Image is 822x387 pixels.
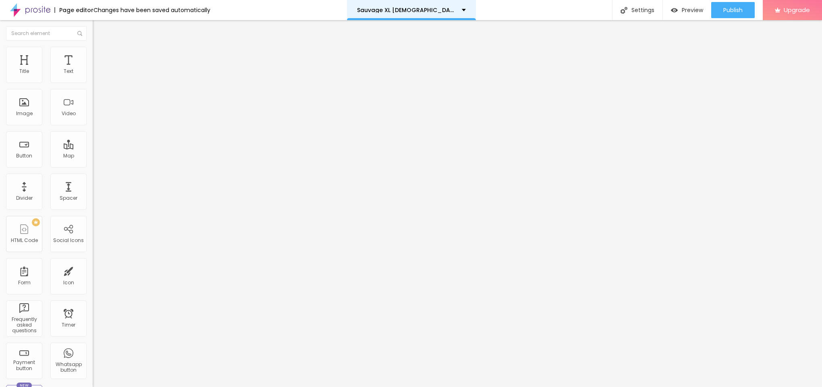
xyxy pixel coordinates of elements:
input: Search element [6,26,87,41]
div: Button [16,153,32,159]
button: Publish [711,2,755,18]
div: Page editor [54,7,93,13]
div: Image [16,111,33,116]
div: Map [63,153,74,159]
div: Frequently asked questions [8,317,40,334]
span: Preview [682,7,703,13]
div: Title [19,68,29,74]
div: Spacer [60,195,77,201]
div: HTML Code [11,238,38,243]
span: Publish [723,7,743,13]
div: Timer [62,322,75,328]
img: Icone [77,31,82,36]
div: Video [62,111,76,116]
div: Changes have been saved automatically [93,7,210,13]
img: Icone [621,7,627,14]
p: Sauvage XL [DEMOGRAPHIC_DATA][MEDICAL_DATA] Capsules FR BE LU CH [357,7,456,13]
img: view-1.svg [671,7,678,14]
button: Preview [663,2,711,18]
div: Payment button [8,360,40,371]
span: Upgrade [784,6,810,13]
div: Text [64,68,73,74]
div: Whatsapp button [52,362,84,373]
div: Social Icons [53,238,84,243]
div: Icon [63,280,74,286]
div: Divider [16,195,33,201]
div: Form [18,280,31,286]
iframe: Editor [93,20,822,387]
